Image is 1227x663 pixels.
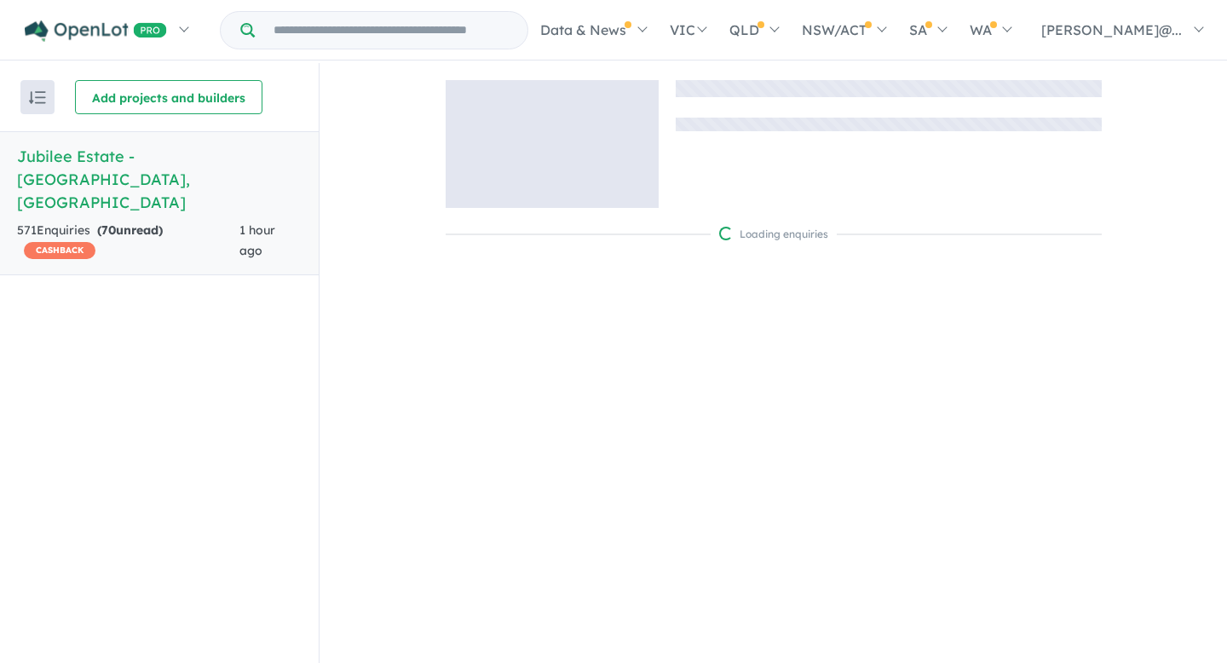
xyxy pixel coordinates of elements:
[25,20,167,42] img: Openlot PRO Logo White
[75,80,262,114] button: Add projects and builders
[719,226,828,243] div: Loading enquiries
[17,145,302,214] h5: Jubilee Estate - [GEOGRAPHIC_DATA] , [GEOGRAPHIC_DATA]
[97,222,163,238] strong: ( unread)
[24,242,95,259] span: CASHBACK
[1041,21,1182,38] span: [PERSON_NAME]@...
[29,91,46,104] img: sort.svg
[239,222,275,258] span: 1 hour ago
[258,12,524,49] input: Try estate name, suburb, builder or developer
[17,221,239,262] div: 571 Enquir ies
[101,222,116,238] span: 70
